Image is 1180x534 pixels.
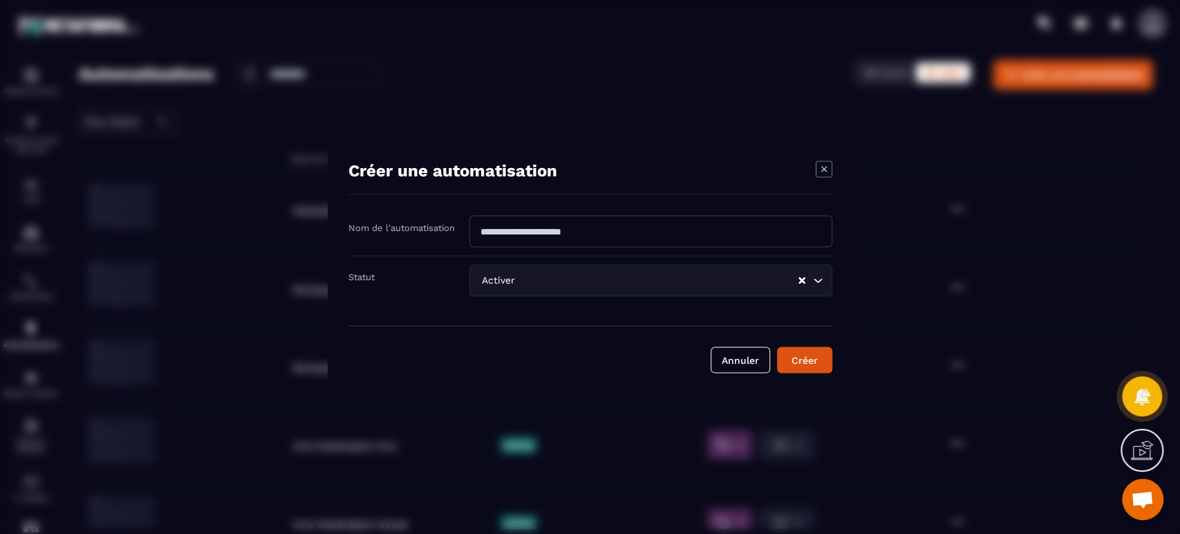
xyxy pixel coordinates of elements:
h4: Créer une automatisation [348,161,557,181]
div: Search for option [469,265,832,297]
span: Activer [478,273,518,288]
button: Créer [777,347,832,374]
label: Nom de l'automatisation [348,223,455,233]
label: Statut [348,272,375,282]
button: Annuler [711,347,770,374]
div: Ouvrir le chat [1122,479,1163,520]
input: Search for option [518,273,797,288]
button: Clear Selected [798,275,805,286]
